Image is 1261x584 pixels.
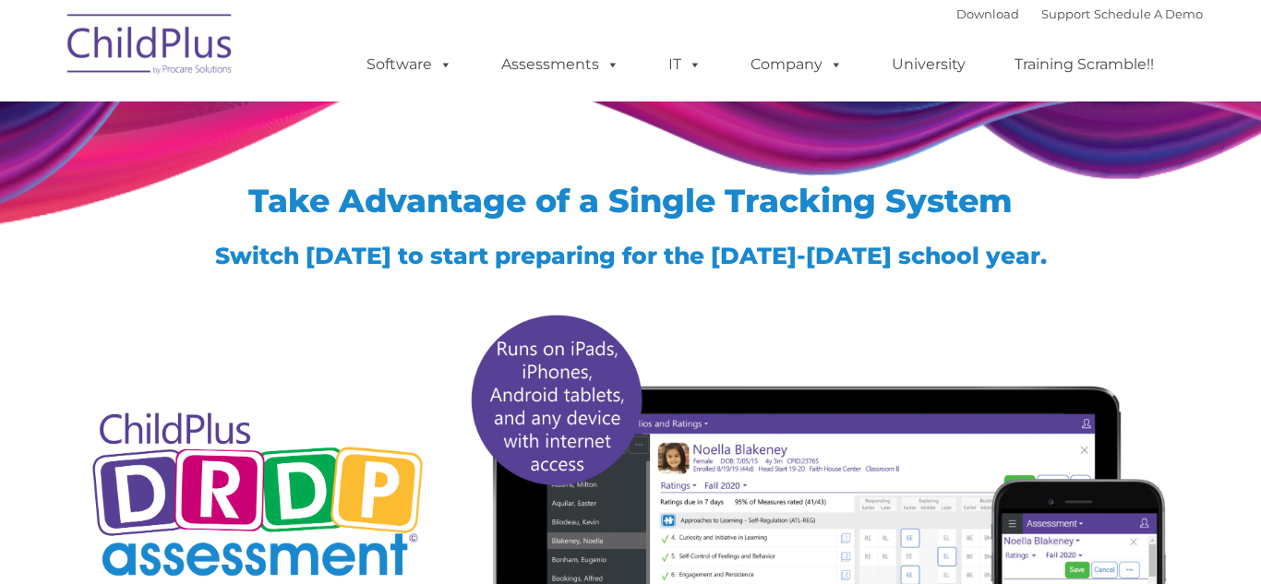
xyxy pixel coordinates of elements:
span: Take Advantage of a Single Tracking System [248,181,1013,220]
a: Software [348,46,471,83]
span: Switch [DATE] to start preparing for the [DATE]-[DATE] school year. [215,242,1047,269]
a: Download [956,6,1019,21]
a: Schedule A Demo [1094,6,1203,21]
a: Training Scramble!! [996,46,1172,83]
a: IT [650,46,720,83]
a: University [873,46,984,83]
a: Company [732,46,861,83]
font: | [956,6,1203,21]
a: Support [1041,6,1090,21]
img: ChildPlus by Procare Solutions [58,1,243,93]
a: Assessments [483,46,638,83]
